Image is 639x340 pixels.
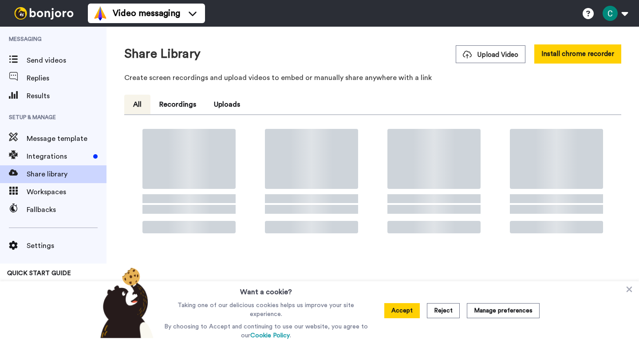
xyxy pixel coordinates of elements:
span: Replies [27,73,106,84]
a: Cookie Policy [250,332,290,339]
span: Integrations [27,151,90,162]
p: Create screen recordings and upload videos to embed or manually share anywhere with a link [124,72,621,83]
span: Upload Video [463,50,518,60]
button: Manage preferences [467,303,540,318]
button: Install chrome recorder [534,44,621,64]
button: All [124,95,150,114]
img: bj-logo-header-white.svg [11,7,77,20]
span: QUICK START GUIDE [7,270,71,276]
span: Message template [27,133,106,144]
button: Uploads [205,95,249,114]
span: Share library [27,169,106,180]
img: vm-color.svg [93,6,107,20]
span: Send videos [27,55,106,66]
p: Taking one of our delicious cookies helps us improve your site experience. [162,301,370,319]
button: Reject [427,303,460,318]
button: Upload Video [456,45,525,63]
span: Video messaging [113,7,180,20]
span: Settings [27,240,106,251]
img: bear-with-cookie.png [92,267,158,338]
h3: Want a cookie? [240,281,292,297]
span: Fallbacks [27,204,106,215]
span: Workspaces [27,187,106,197]
h1: Share Library [124,47,201,61]
button: Accept [384,303,420,318]
p: By choosing to Accept and continuing to use our website, you agree to our . [162,322,370,340]
span: Results [27,91,106,101]
button: Recordings [150,95,205,114]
